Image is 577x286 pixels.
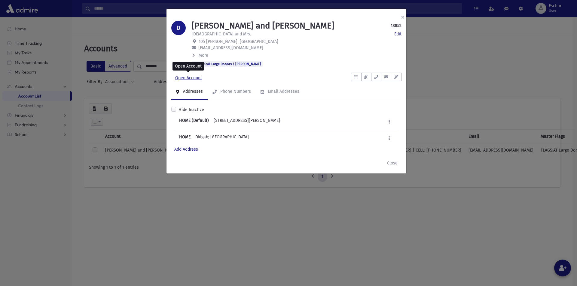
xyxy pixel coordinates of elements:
[208,83,256,100] a: Phone Numbers
[240,39,278,44] span: [GEOGRAPHIC_DATA]
[192,61,263,67] span: FLAGS:AT Large Donors / [PERSON_NAME]
[179,107,204,113] label: Hide Inactive
[192,31,251,37] p: [DEMOGRAPHIC_DATA] and Mrs.
[198,45,263,50] span: [EMAIL_ADDRESS][DOMAIN_NAME]
[391,23,401,29] strong: 18852
[214,117,280,126] div: [STREET_ADDRESS][PERSON_NAME]
[199,53,208,58] span: More
[174,147,198,152] a: Add Address
[179,134,191,143] b: HOME
[192,52,209,59] button: More
[172,62,204,71] div: Open Account
[267,89,299,94] div: Email Addresses
[171,21,186,35] div: D
[192,21,334,31] h1: [PERSON_NAME] and [PERSON_NAME]
[179,117,209,126] b: HOME (Default)
[195,134,249,143] div: Dklgah; [GEOGRAPHIC_DATA]
[396,9,409,26] button: ×
[219,89,251,94] div: Phone Numbers
[256,83,304,100] a: Email Addresses
[394,31,401,37] a: Edit
[171,83,208,100] a: Addresses
[383,158,401,169] button: Close
[182,89,203,94] div: Addresses
[199,39,237,44] span: 105 [PERSON_NAME]
[171,73,206,83] a: Open Account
